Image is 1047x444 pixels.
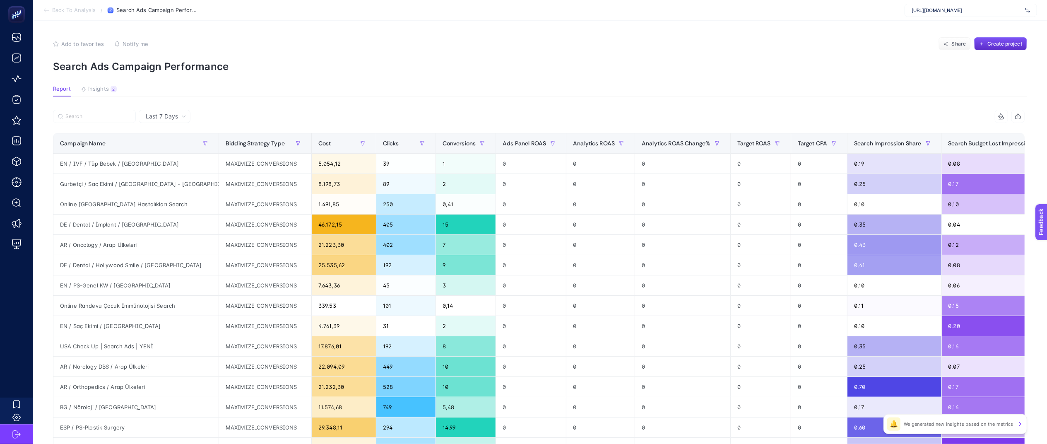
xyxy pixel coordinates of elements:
[496,336,566,356] div: 0
[847,336,941,356] div: 0,35
[101,7,103,13] span: /
[798,140,827,147] span: Target CPA
[53,275,219,295] div: EN / PS-Genel KW / [GEOGRAPHIC_DATA]
[53,336,219,356] div: USA Check Up | Search Ads | YENİ
[312,255,376,275] div: 25.535,62
[53,41,104,47] button: Add to favorites
[635,154,730,174] div: 0
[52,7,96,14] span: Back To Analysis
[791,357,847,376] div: 0
[496,397,566,417] div: 0
[219,316,311,336] div: MAXIMIZE_CONVERSIONS
[847,417,941,437] div: 0,60
[731,174,791,194] div: 0
[88,86,109,92] span: Insights
[219,417,311,437] div: MAXIMIZE_CONVERSIONS
[53,417,219,437] div: ESP / PS-Plastik Surgery
[376,255,436,275] div: 192
[635,316,730,336] div: 0
[376,336,436,356] div: 192
[496,215,566,234] div: 0
[226,140,285,147] span: Bidding Strategy Type
[318,140,331,147] span: Cost
[219,235,311,255] div: MAXIMIZE_CONVERSIONS
[436,357,496,376] div: 10
[731,316,791,336] div: 0
[376,377,436,397] div: 528
[847,235,941,255] div: 0,43
[436,255,496,275] div: 9
[791,417,847,437] div: 0
[376,275,436,295] div: 45
[146,112,178,121] span: Last 7 Days
[312,336,376,356] div: 17.876,01
[847,397,941,417] div: 0,17
[791,255,847,275] div: 0
[731,194,791,214] div: 0
[566,255,635,275] div: 0
[731,154,791,174] div: 0
[376,357,436,376] div: 449
[791,194,847,214] div: 0
[635,417,730,437] div: 0
[847,296,941,316] div: 0,11
[847,316,941,336] div: 0,10
[376,296,436,316] div: 101
[635,255,730,275] div: 0
[847,194,941,214] div: 0,10
[503,140,546,147] span: Ads Panel ROAS
[731,235,791,255] div: 0
[566,397,635,417] div: 0
[53,174,219,194] div: Gurbetçi / Saç Ekimi / [GEOGRAPHIC_DATA] - [GEOGRAPHIC_DATA] - [GEOGRAPHIC_DATA]
[436,377,496,397] div: 10
[436,336,496,356] div: 8
[635,275,730,295] div: 0
[854,140,921,147] span: Search Impression Share
[436,215,496,234] div: 15
[53,316,219,336] div: EN / Saç Ekimi / [GEOGRAPHIC_DATA]
[53,397,219,417] div: BG / Nöroloji / [GEOGRAPHIC_DATA]
[566,215,635,234] div: 0
[53,357,219,376] div: AR / Norology DBS / Arap Ülkeleri
[496,235,566,255] div: 0
[635,174,730,194] div: 0
[219,357,311,376] div: MAXIMIZE_CONVERSIONS
[436,275,496,295] div: 3
[376,174,436,194] div: 89
[847,357,941,376] div: 0,25
[496,194,566,214] div: 0
[566,336,635,356] div: 0
[5,2,31,9] span: Feedback
[974,37,1027,51] button: Create project
[219,336,311,356] div: MAXIMIZE_CONVERSIONS
[566,194,635,214] div: 0
[312,316,376,336] div: 4.761,39
[376,154,436,174] div: 39
[904,421,1013,427] p: We generated new insights based on the metrics
[436,417,496,437] div: 14,99
[219,275,311,295] div: MAXIMIZE_CONVERSIONS
[219,215,311,234] div: MAXIMIZE_CONVERSIONS
[791,316,847,336] div: 0
[219,154,311,174] div: MAXIMIZE_CONVERSIONS
[436,194,496,214] div: 0,41
[436,397,496,417] div: 5,48
[53,154,219,174] div: EN / IVF / Tüp Bebek / [GEOGRAPHIC_DATA]
[312,417,376,437] div: 29.348,11
[65,113,131,120] input: Search
[566,417,635,437] div: 0
[847,275,941,295] div: 0,10
[436,316,496,336] div: 2
[312,296,376,316] div: 339,53
[496,296,566,316] div: 0
[847,174,941,194] div: 0,25
[791,296,847,316] div: 0
[635,296,730,316] div: 0
[566,154,635,174] div: 0
[496,275,566,295] div: 0
[376,215,436,234] div: 405
[376,417,436,437] div: 294
[912,7,1022,14] span: [URL][DOMAIN_NAME]
[53,60,1027,72] p: Search Ads Campaign Performance
[642,140,710,147] span: Analytics ROAS Change%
